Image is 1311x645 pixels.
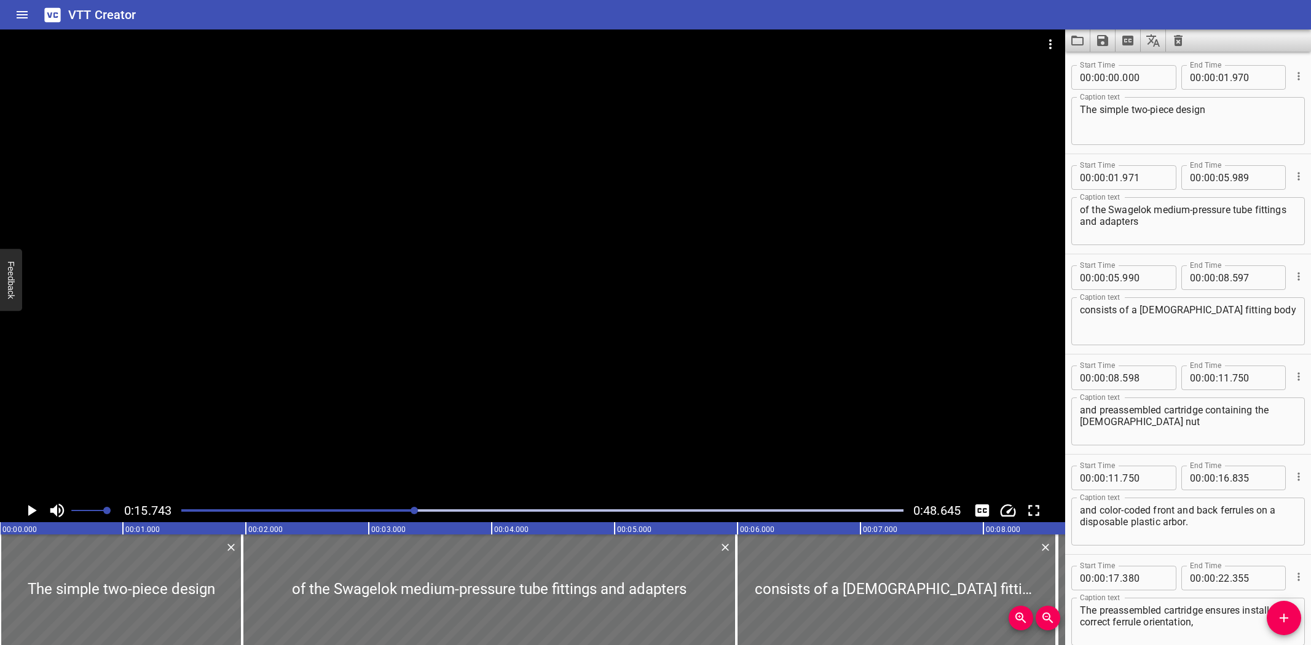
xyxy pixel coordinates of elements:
[1090,29,1116,52] button: Save captions to file
[1218,265,1230,290] input: 08
[1080,365,1092,390] input: 00
[1094,265,1106,290] input: 00
[1190,466,1202,490] input: 00
[1108,365,1120,390] input: 08
[1216,265,1218,290] span: :
[494,525,529,534] text: 00:04.000
[1080,265,1092,290] input: 00
[1291,569,1307,585] button: Cue Options
[1216,365,1218,390] span: :
[1094,65,1106,90] input: 00
[1122,165,1167,190] input: 971
[1230,566,1232,590] span: .
[1291,469,1307,485] button: Cue Options
[1022,499,1045,522] button: Toggle fullscreen
[1080,604,1296,639] textarea: The preassembled cartridge ensures installers correct ferrule orientation,
[1218,566,1230,590] input: 22
[1106,365,1108,390] span: :
[986,525,1020,534] text: 00:08.000
[1202,566,1204,590] span: :
[1204,65,1216,90] input: 00
[1230,365,1232,390] span: .
[1080,304,1296,339] textarea: consists of a [DEMOGRAPHIC_DATA] fitting body
[1092,365,1094,390] span: :
[1070,33,1085,48] svg: Load captions from file
[1122,566,1167,590] input: 380
[1106,566,1108,590] span: :
[1094,165,1106,190] input: 00
[617,525,652,534] text: 00:05.000
[1120,466,1122,490] span: .
[1122,65,1167,90] input: 000
[1216,65,1218,90] span: :
[1108,566,1120,590] input: 17
[1216,466,1218,490] span: :
[1202,65,1204,90] span: :
[1106,265,1108,290] span: :
[1291,168,1307,184] button: Cue Options
[1092,566,1094,590] span: :
[1190,265,1202,290] input: 00
[181,509,904,512] div: Play progress
[1190,566,1202,590] input: 00
[1291,369,1307,385] button: Cue Options
[1080,466,1092,490] input: 00
[1120,265,1122,290] span: .
[1204,265,1216,290] input: 00
[1232,165,1277,190] input: 989
[1036,606,1060,630] button: Zoom Out
[1218,165,1230,190] input: 05
[1166,29,1191,52] button: Clear captions
[1120,365,1122,390] span: .
[1108,466,1120,490] input: 11
[20,499,43,522] button: Play/Pause
[1120,566,1122,590] span: .
[1291,268,1307,284] button: Cue Options
[1190,65,1202,90] input: 00
[1080,165,1092,190] input: 00
[1232,265,1277,290] input: 597
[1080,404,1296,439] textarea: and preassembled cartridge containing the [DEMOGRAPHIC_DATA] nut
[1092,265,1094,290] span: :
[717,539,733,555] button: Delete
[1092,65,1094,90] span: :
[1116,29,1141,52] button: Extract captions from video
[1094,566,1106,590] input: 00
[1202,466,1204,490] span: :
[1267,601,1301,635] button: Add Cue
[1230,165,1232,190] span: .
[1092,165,1094,190] span: :
[1216,165,1218,190] span: :
[68,5,136,25] h6: VTT Creator
[1190,365,1202,390] input: 00
[1291,260,1305,292] div: Cue Options
[223,539,237,555] div: Delete Cue
[1122,466,1167,490] input: 750
[863,525,897,534] text: 00:07.000
[1080,65,1092,90] input: 00
[1009,606,1033,630] button: Zoom In
[1202,165,1204,190] span: :
[1230,466,1232,490] span: .
[1037,539,1052,555] div: Delete Cue
[1202,265,1204,290] span: :
[125,525,160,534] text: 00:01.000
[1122,265,1167,290] input: 990
[371,525,406,534] text: 00:03.000
[1291,68,1307,84] button: Cue Options
[1218,365,1230,390] input: 11
[717,539,731,555] div: Delete Cue
[996,499,1020,522] button: Change Playback Speed
[1232,566,1277,590] input: 355
[1230,265,1232,290] span: .
[1037,539,1053,555] button: Delete
[45,499,69,522] button: Toggle mute
[248,525,283,534] text: 00:02.000
[1092,466,1094,490] span: :
[1218,65,1230,90] input: 01
[1204,466,1216,490] input: 00
[1106,165,1108,190] span: :
[124,503,171,518] span: 0:15.743
[1291,160,1305,192] div: Cue Options
[1291,561,1305,593] div: Cue Options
